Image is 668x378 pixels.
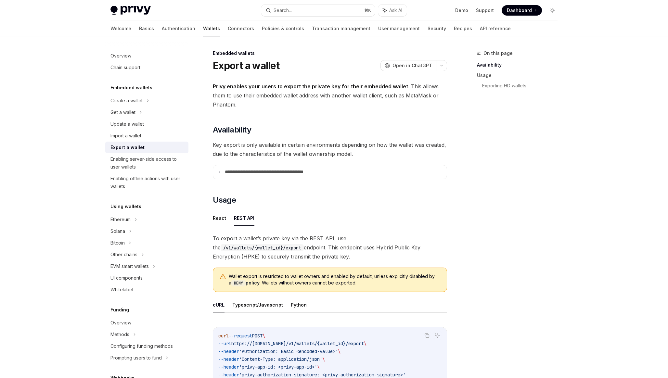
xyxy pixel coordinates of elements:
[110,306,129,314] h5: Funding
[428,21,446,36] a: Security
[380,60,436,71] button: Open in ChatGPT
[229,333,252,339] span: --request
[477,60,563,70] a: Availability
[312,21,370,36] a: Transaction management
[110,354,162,362] div: Prompting users to fund
[110,144,145,151] div: Export a wallet
[110,331,129,338] div: Methods
[263,333,265,339] span: \
[213,140,447,158] span: Key export is only available in certain environments depending on how the wallet was created, due...
[218,341,231,346] span: --url
[364,341,366,346] span: \
[105,62,188,73] a: Chain support
[110,132,141,140] div: Import a wallet
[483,49,513,57] span: On this page
[239,348,338,354] span: 'Authorization: Basic <encoded-value>'
[228,21,254,36] a: Connectors
[110,155,185,171] div: Enabling server-side access to user wallets
[455,7,468,14] a: Demo
[110,64,140,71] div: Chain support
[480,21,511,36] a: API reference
[110,227,125,235] div: Solana
[218,333,229,339] span: curl
[547,5,558,16] button: Toggle dark mode
[291,297,307,312] button: Python
[454,21,472,36] a: Recipes
[105,153,188,173] a: Enabling server-side access to user wallets
[213,195,236,205] span: Usage
[110,239,125,247] div: Bitcoin
[110,286,133,294] div: Whitelabel
[110,84,152,92] h5: Embedded wallets
[364,8,371,13] span: ⌘ K
[105,284,188,296] a: Whitelabel
[239,372,405,378] span: 'privy-authorization-signature: <privy-authorization-signature>'
[218,348,239,354] span: --header
[234,210,254,226] button: REST API
[261,5,375,16] button: Search...⌘K
[231,341,364,346] span: https://[DOMAIN_NAME]/v1/wallets/{wallet_id}/export
[229,273,440,286] span: Wallet export is restricted to wallet owners and enabled by default, unless explicitly disabled b...
[220,274,226,280] svg: Warning
[139,21,154,36] a: Basics
[231,280,246,286] code: DENY
[110,262,149,270] div: EVM smart wallets
[239,364,317,370] span: 'privy-app-id: <privy-app-id>'
[105,118,188,130] a: Update a wallet
[110,274,143,282] div: UI components
[477,70,563,81] a: Usage
[110,6,151,15] img: light logo
[392,62,432,69] span: Open in ChatGPT
[433,331,442,340] button: Ask AI
[105,173,188,192] a: Enabling offline actions with user wallets
[231,280,260,285] a: DENYpolicy
[252,333,263,339] span: POST
[110,21,131,36] a: Welcome
[274,6,292,14] div: Search...
[232,297,283,312] button: Typescript/Javascript
[110,52,131,60] div: Overview
[110,216,131,223] div: Ethereum
[213,60,279,71] h1: Export a wallet
[213,83,408,90] strong: Privy enables your users to export the private key for their embedded wallet
[262,21,304,36] a: Policies & controls
[105,340,188,352] a: Configuring funding methods
[105,50,188,62] a: Overview
[213,50,447,57] div: Embedded wallets
[110,319,131,327] div: Overview
[476,7,494,14] a: Support
[110,175,185,190] div: Enabling offline actions with user wallets
[218,356,239,362] span: --header
[110,120,144,128] div: Update a wallet
[507,7,532,14] span: Dashboard
[162,21,195,36] a: Authentication
[338,348,340,354] span: \
[213,297,225,312] button: cURL
[218,364,239,370] span: --header
[110,342,173,350] div: Configuring funding methods
[239,356,322,362] span: 'Content-Type: application/json'
[221,244,304,251] code: /v1/wallets/{wallet_id}/export
[378,21,420,36] a: User management
[105,272,188,284] a: UI components
[389,7,402,14] span: Ask AI
[110,203,141,210] h5: Using wallets
[213,210,226,226] button: React
[317,364,320,370] span: \
[213,82,447,109] span: . This allows them to use their embedded wallet address with another wallet client, such as MetaM...
[322,356,325,362] span: \
[105,130,188,142] a: Import a wallet
[110,97,143,105] div: Create a wallet
[378,5,407,16] button: Ask AI
[110,108,135,116] div: Get a wallet
[502,5,542,16] a: Dashboard
[105,142,188,153] a: Export a wallet
[105,317,188,329] a: Overview
[218,372,239,378] span: --header
[423,331,431,340] button: Copy the contents from the code block
[110,251,137,258] div: Other chains
[213,125,251,135] span: Availability
[482,81,563,91] a: Exporting HD wallets
[213,234,447,261] span: To export a wallet’s private key via the REST API, use the endpoint. This endpoint uses Hybrid Pu...
[203,21,220,36] a: Wallets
